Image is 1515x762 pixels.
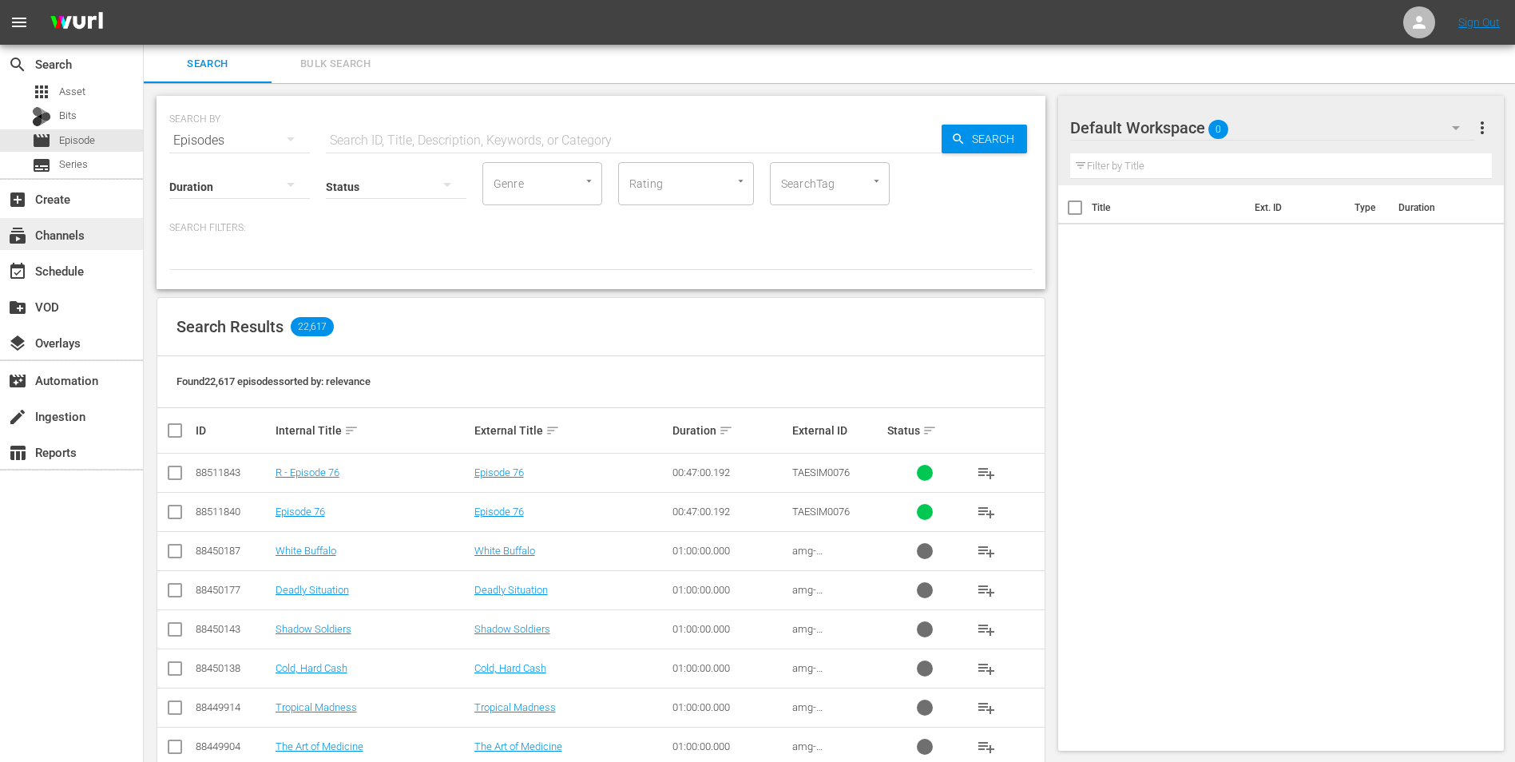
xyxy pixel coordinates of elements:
span: menu [10,13,29,32]
span: amg-EP000672640196 [792,584,871,608]
div: 88450187 [196,545,271,557]
span: more_vert [1473,118,1492,137]
span: Channels [8,226,27,245]
span: amg-EP000672640197 [792,545,871,569]
span: playlist_add [977,698,996,717]
div: 01:00:00.000 [672,545,787,557]
a: Tropical Madness [474,701,556,713]
span: Reports [8,443,27,462]
a: Tropical Madness [276,701,357,713]
span: amg-EP000027450030 [792,701,871,725]
button: playlist_add [967,493,1005,531]
a: Shadow Soldiers [474,623,550,635]
span: Schedule [8,262,27,281]
button: playlist_add [967,689,1005,727]
span: 0 [1208,113,1228,146]
span: sort [545,423,560,438]
div: 88511840 [196,506,271,518]
th: Type [1345,185,1389,230]
div: 01:00:00.000 [672,740,787,752]
a: Shadow Soldiers [276,623,351,635]
a: R - Episode 76 [276,466,339,478]
span: sort [344,423,359,438]
div: Bits [32,107,51,126]
span: playlist_add [977,502,996,522]
div: Duration [672,421,787,440]
span: playlist_add [977,581,996,600]
button: playlist_add [967,610,1005,649]
span: playlist_add [977,542,996,561]
div: 88449914 [196,701,271,713]
span: playlist_add [977,620,996,639]
span: Overlays [8,334,27,353]
span: TAESIM0076 [792,506,850,518]
span: Search [8,55,27,74]
span: Episode [32,131,51,150]
a: The Art of Medicine [276,740,363,752]
span: 22,617 [291,317,334,336]
div: ID [196,424,271,437]
div: 00:47:00.192 [672,466,787,478]
span: sort [719,423,733,438]
a: Deadly Situation [276,584,349,596]
th: Title [1092,185,1245,230]
div: Internal Title [276,421,470,440]
div: 88449904 [196,740,271,752]
span: Series [32,156,51,175]
span: Bulk Search [281,55,390,73]
div: 88450143 [196,623,271,635]
a: Episode 76 [474,466,524,478]
div: 01:00:00.000 [672,701,787,713]
span: playlist_add [977,659,996,678]
div: 88511843 [196,466,271,478]
a: White Buffalo [276,545,336,557]
a: Cold, Hard Cash [474,662,546,674]
span: amg-EP000022800132 [792,623,871,647]
div: 01:00:00.000 [672,584,787,596]
span: playlist_add [977,737,996,756]
button: Open [581,173,597,189]
button: Open [869,173,884,189]
span: Asset [32,82,51,101]
a: Sign Out [1458,16,1500,29]
button: playlist_add [967,571,1005,609]
div: 88450138 [196,662,271,674]
a: Episode 76 [474,506,524,518]
button: playlist_add [967,532,1005,570]
span: TAESIM0076 [792,466,850,478]
span: Search Results [176,317,284,336]
button: Open [733,173,748,189]
button: more_vert [1473,109,1492,147]
div: Default Workspace [1070,105,1476,150]
span: Found 22,617 episodes sorted by: relevance [176,375,371,387]
div: 88450177 [196,584,271,596]
a: Episode 76 [276,506,325,518]
span: VOD [8,298,27,317]
span: Series [59,157,88,173]
div: External ID [792,424,883,437]
a: Cold, Hard Cash [276,662,347,674]
th: Ext. ID [1245,185,1346,230]
div: 00:47:00.192 [672,506,787,518]
button: Search [942,125,1027,153]
span: Bits [59,108,77,124]
a: The Art of Medicine [474,740,562,752]
img: ans4CAIJ8jUAAAAAAAAAAAAAAAAAAAAAAAAgQb4GAAAAAAAAAAAAAAAAAAAAAAAAJMjXAAAAAAAAAAAAAAAAAAAAAAAAgAT5G... [38,4,115,42]
span: sort [922,423,937,438]
button: playlist_add [967,649,1005,688]
span: playlist_add [977,463,996,482]
span: Episode [59,133,95,149]
p: Search Filters: [169,221,1033,235]
a: White Buffalo [474,545,535,557]
div: Status [887,421,962,440]
th: Duration [1389,185,1485,230]
div: Episodes [169,118,310,163]
div: 01:00:00.000 [672,662,787,674]
span: Ingestion [8,407,27,427]
div: 01:00:00.000 [672,623,787,635]
button: playlist_add [967,454,1005,492]
a: Deadly Situation [474,584,548,596]
span: Asset [59,84,85,100]
div: External Title [474,421,668,440]
span: Automation [8,371,27,391]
